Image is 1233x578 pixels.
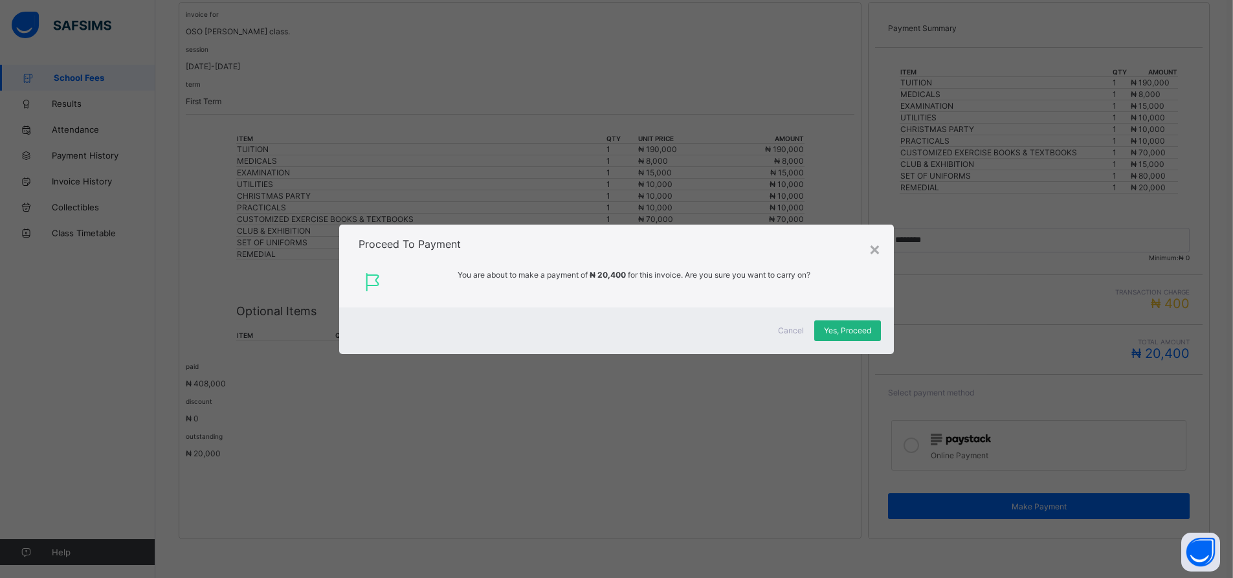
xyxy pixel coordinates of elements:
span: You are about to make a payment of for this invoice. Are you sure you want to carry on? [394,270,875,295]
div: × [869,238,881,260]
span: Cancel [778,326,804,335]
span: ₦ 20,400 [590,270,626,280]
span: Yes, Proceed [824,326,871,335]
button: Open asap [1181,533,1220,572]
span: Proceed To Payment [359,238,461,250]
